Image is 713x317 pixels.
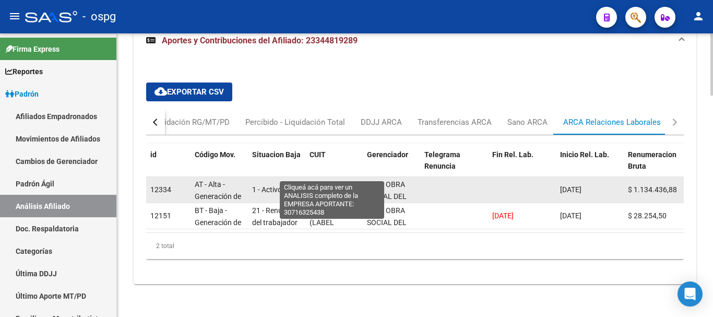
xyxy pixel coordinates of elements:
span: Renumeracion Bruta [628,150,676,171]
span: (AG IMPRESUR S.R.L.) [310,192,345,225]
span: O10 - OBRA SOCIAL DEL PERSONAL GRAFICO [367,180,407,224]
span: Reportes [5,66,43,77]
mat-icon: person [692,10,705,22]
span: [DATE] [560,212,581,220]
div: Transferencias ARCA [418,116,492,128]
span: $ 28.254,50 [628,212,667,220]
div: 2 total [146,233,684,259]
span: CUIT [310,150,326,159]
span: $ 1.134.436,88 [628,185,677,194]
datatable-header-cell: Telegrama Renuncia [420,144,488,190]
span: AT - Alta - Generación de clave [195,180,241,213]
span: BT - Baja - Generación de Clave [195,206,241,239]
span: (LABEL GROUP S.R.L.) [310,218,358,239]
span: Firma Express [5,43,60,55]
span: Código Mov. [195,150,235,159]
div: Percibido - Liquidación Total [245,116,345,128]
button: Exportar CSV [146,83,232,101]
datatable-header-cell: Situacion Baja [248,144,305,190]
span: 30709991112 [310,206,355,215]
span: Exportar CSV [155,87,224,97]
datatable-header-cell: Gerenciador [363,144,420,190]
mat-icon: menu [8,10,21,22]
datatable-header-cell: Código Mov. [191,144,248,190]
span: 12334 [150,185,171,194]
div: Sano ARCA [507,116,548,128]
mat-icon: cloud_download [155,85,167,98]
div: DDJJ ARCA [361,116,402,128]
datatable-header-cell: CUIT [305,144,363,190]
datatable-header-cell: Fin Rel. Lab. [488,144,556,190]
span: Gerenciador [367,150,408,159]
datatable-header-cell: id [146,144,191,190]
span: Inicio Rel. Lab. [560,150,609,159]
span: 21 - Renuncia del trabajador / ART.240 - LCT / ART.64 Inc.a) L22248 y otras [252,206,298,274]
span: 12151 [150,212,171,220]
span: Telegrama Renuncia [424,150,460,171]
span: 1 - Activo [252,185,282,194]
span: O10 - OBRA SOCIAL DEL PERSONAL GRAFICO [367,206,407,250]
datatable-header-cell: Inicio Rel. Lab. [556,144,624,190]
span: [DATE] [560,185,581,194]
div: Percibido - Liquidación RG/MT/PD [110,116,230,128]
span: Situacion Baja [252,150,301,159]
div: Aportes y Contribuciones del Afiliado: 23344819289 [134,57,696,284]
span: Aportes y Contribuciones del Afiliado: 23344819289 [162,36,358,45]
datatable-header-cell: Renumeracion Bruta [624,144,681,190]
span: - ospg [82,5,116,28]
div: ARCA Relaciones Laborales [563,116,661,128]
span: Fin Rel. Lab. [492,150,533,159]
span: 30716325438 [310,180,355,189]
span: [DATE] [492,212,514,220]
mat-expansion-panel-header: Aportes y Contribuciones del Afiliado: 23344819289 [134,24,696,57]
span: id [150,150,157,159]
div: Open Intercom Messenger [678,281,703,307]
span: Padrón [5,88,39,100]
